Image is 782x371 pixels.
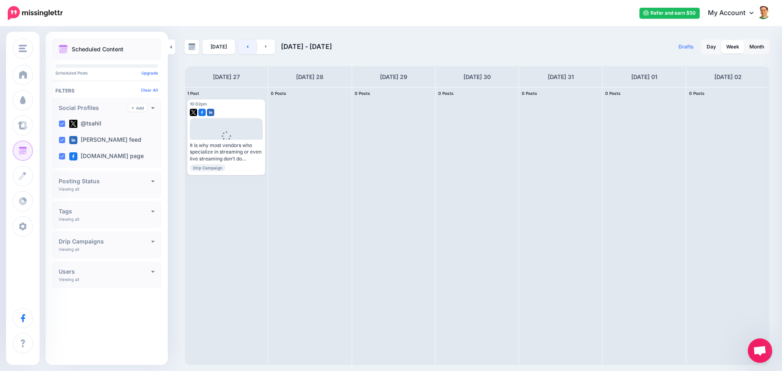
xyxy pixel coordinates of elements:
[202,40,235,54] a: [DATE]
[55,71,158,75] p: Scheduled Posts
[59,178,151,184] h4: Posting Status
[59,209,151,214] h4: Tags
[438,91,454,96] span: 0 Posts
[69,136,77,144] img: linkedin-square.png
[69,120,101,128] label: @tsahil
[271,91,286,96] span: 0 Posts
[296,72,323,82] h4: [DATE] 28
[548,72,574,82] h4: [DATE] 31
[380,72,407,82] h4: [DATE] 29
[59,277,79,282] p: Viewing all
[702,40,721,53] a: Day
[355,91,370,96] span: 0 Posts
[59,239,151,244] h4: Drip Campaigns
[59,247,79,252] p: Viewing all
[141,88,158,92] a: Clear All
[188,43,195,50] img: calendar-grey-darker.png
[69,152,77,160] img: facebook-square.png
[59,105,128,111] h4: Social Profiles
[69,152,144,160] label: [DOMAIN_NAME] page
[463,72,491,82] h4: [DATE] 30
[141,70,158,75] a: Upgrade
[215,131,237,152] div: Loading
[745,40,769,53] a: Month
[679,44,694,49] span: Drafts
[69,120,77,128] img: twitter-square.png
[59,217,79,222] p: Viewing all
[639,8,700,19] a: Refer and earn $50
[59,45,68,54] img: calendar.png
[128,104,147,112] a: Add
[721,40,744,53] a: Week
[674,40,699,54] a: Drafts
[69,136,141,144] label: [PERSON_NAME] feed
[59,187,79,191] p: Viewing all
[190,109,197,116] img: twitter-square.png
[689,91,705,96] span: 0 Posts
[748,338,772,363] div: Open chat
[190,101,207,106] span: 10:02pm
[522,91,537,96] span: 0 Posts
[72,46,123,52] p: Scheduled Content
[700,3,770,23] a: My Account
[55,88,158,94] h4: Filters
[187,91,199,96] span: 1 Post
[190,142,263,162] div: It is why most vendors who specialize in streaming or even live streaming don’t do conferencing a...
[213,72,240,82] h4: [DATE] 27
[190,164,226,171] span: Drip Campaign
[714,72,742,82] h4: [DATE] 02
[8,6,63,20] img: Missinglettr
[631,72,657,82] h4: [DATE] 01
[207,109,214,116] img: linkedin-square.png
[605,91,621,96] span: 0 Posts
[59,269,151,274] h4: Users
[281,42,332,50] span: [DATE] - [DATE]
[19,45,27,52] img: menu.png
[198,109,206,116] img: facebook-square.png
